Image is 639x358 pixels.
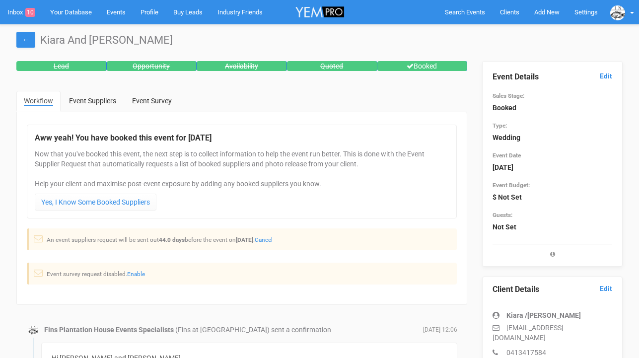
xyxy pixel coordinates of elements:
small: Guests: [493,212,512,218]
strong: Booked [493,104,516,112]
small: An event suppliers request will be sent out before the event on . [47,236,273,243]
strong: Kiara /[PERSON_NAME] [506,311,581,319]
a: Event Suppliers [62,91,124,111]
span: Clients [500,8,519,16]
p: 0413417584 [493,348,612,358]
span: (Fins at [GEOGRAPHIC_DATA]) sent a confirmation [175,326,331,334]
strong: $ Not Set [493,193,522,201]
div: Quoted [287,61,377,71]
div: Availability [197,61,287,71]
small: Event Budget: [493,182,530,189]
a: Cancel [255,236,273,243]
strong: Fins Plantation House Events Specialists [44,326,174,334]
span: Add New [534,8,560,16]
small: Sales Stage: [493,92,524,99]
img: data [610,5,625,20]
img: data [28,325,38,335]
legend: Event Details [493,72,612,83]
strong: Not Set [493,223,516,231]
small: Event Date [493,152,521,159]
a: Workflow [16,91,61,112]
p: [EMAIL_ADDRESS][DOMAIN_NAME] [493,323,612,343]
a: Event Survey [125,91,179,111]
strong: [DATE] [493,163,513,171]
div: Booked [377,61,468,71]
span: Search Events [445,8,485,16]
strong: Wedding [493,134,520,142]
a: Yes, I Know Some Booked Suppliers [35,194,156,211]
legend: Aww yeah! You have booked this event for [DATE] [35,133,449,144]
div: Lead [16,61,107,71]
a: Edit [600,72,612,81]
small: Type: [493,122,507,129]
small: Event survey request disabled. [47,271,145,278]
span: [DATE] 12:06 [423,326,457,334]
span: 10 [25,8,35,17]
p: Now that you've booked this event, the next step is to collect information to help the event run ... [35,149,449,189]
strong: 44.0 days [159,236,185,243]
strong: [DATE] [236,236,253,243]
a: ← [16,32,35,48]
a: Edit [600,284,612,293]
legend: Client Details [493,284,612,295]
a: Enable [127,271,145,278]
div: Opportunity [107,61,197,71]
h1: Kiara And [PERSON_NAME] [16,34,623,46]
